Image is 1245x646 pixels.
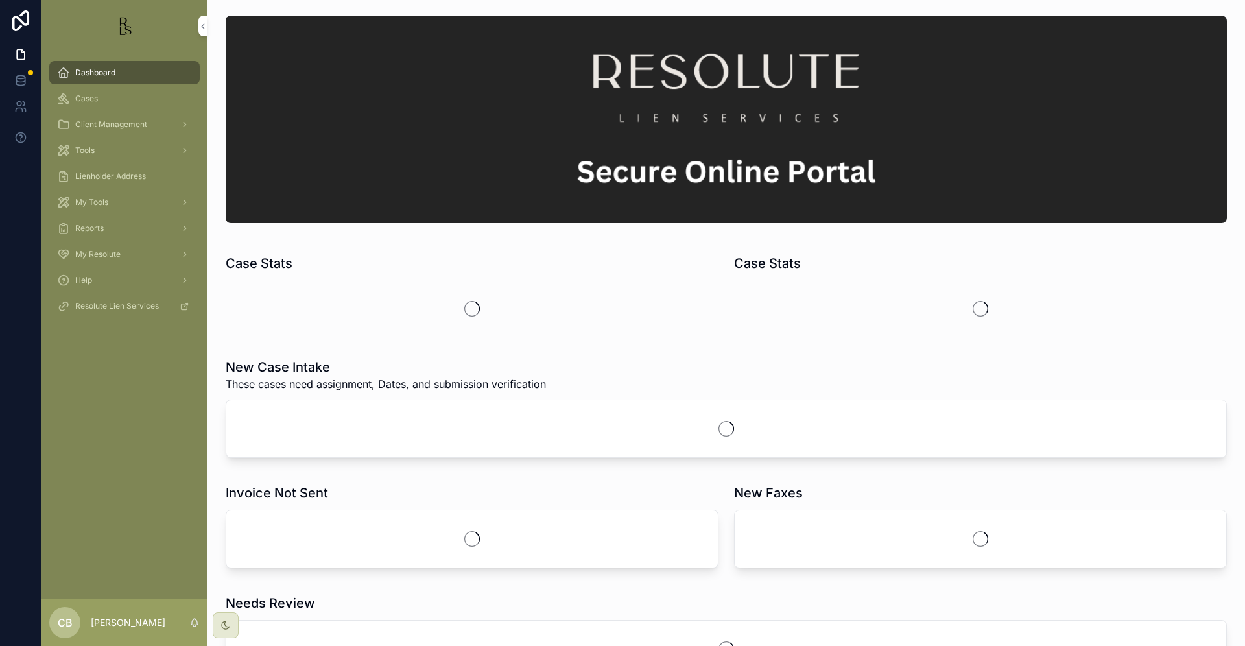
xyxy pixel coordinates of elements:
[41,52,207,335] div: scrollable content
[91,616,165,629] p: [PERSON_NAME]
[75,301,159,311] span: Resolute Lien Services
[75,119,147,130] span: Client Management
[734,254,801,272] h1: Case Stats
[49,217,200,240] a: Reports
[75,145,95,156] span: Tools
[226,254,292,272] h1: Case Stats
[75,249,121,259] span: My Resolute
[49,243,200,266] a: My Resolute
[226,594,315,612] h1: Needs Review
[75,171,146,182] span: Lienholder Address
[75,93,98,104] span: Cases
[49,113,200,136] a: Client Management
[49,294,200,318] a: Resolute Lien Services
[226,484,328,502] h1: Invoice Not Sent
[75,275,92,285] span: Help
[75,223,104,233] span: Reports
[49,269,200,292] a: Help
[49,87,200,110] a: Cases
[226,376,546,392] span: These cases need assignment, Dates, and submission verification
[114,16,135,36] img: App logo
[58,615,73,630] span: CB
[734,484,803,502] h1: New Faxes
[49,165,200,188] a: Lienholder Address
[49,61,200,84] a: Dashboard
[226,358,546,376] h1: New Case Intake
[75,67,115,78] span: Dashboard
[49,191,200,214] a: My Tools
[75,197,108,208] span: My Tools
[49,139,200,162] a: Tools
